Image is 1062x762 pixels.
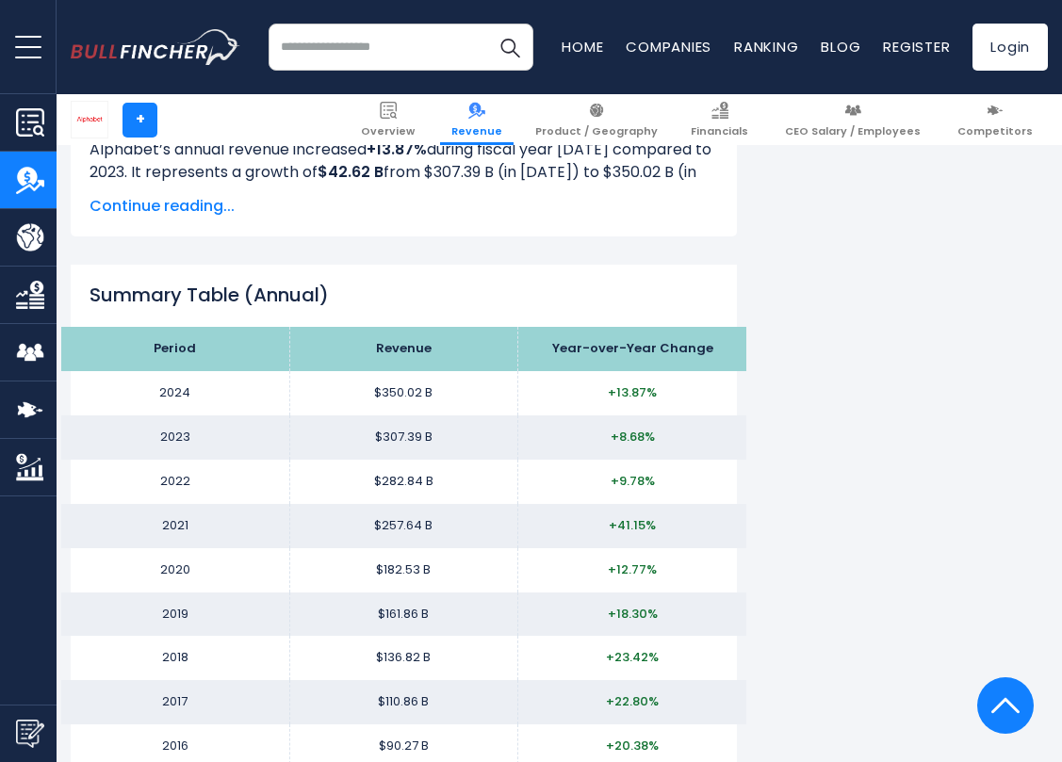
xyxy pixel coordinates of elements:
a: Home [562,37,603,57]
a: Financials [679,94,760,145]
span: +8.68% [611,428,655,446]
td: $161.86 B [289,592,517,637]
td: 2021 [61,504,289,548]
td: $307.39 B [289,415,517,460]
td: 2020 [61,548,289,592]
span: +41.15% [609,516,656,534]
button: Search [486,24,533,71]
a: Companies [626,37,711,57]
a: + [123,103,157,138]
span: +9.78% [611,472,655,490]
a: Blog [821,37,860,57]
a: Competitors [946,94,1044,145]
td: 2019 [61,592,289,637]
a: Revenue [440,94,514,145]
img: GOOGL logo [72,102,107,138]
span: +12.77% [608,560,657,578]
h2: Summary Table (Annual) [90,284,718,306]
td: 2022 [61,460,289,504]
span: +13.87% [608,383,657,401]
span: +22.80% [606,692,659,710]
p: Alphabet’s annual revenue increased during fiscal year [DATE] compared to 2023. It represents a g... [90,138,718,206]
span: +18.30% [608,605,658,623]
td: $110.86 B [289,680,517,724]
td: 2023 [61,415,289,460]
td: $282.84 B [289,460,517,504]
b: +13.87% [367,138,427,160]
img: bullfincher logo [71,29,240,65]
td: 2018 [61,636,289,680]
td: $182.53 B [289,548,517,592]
td: $136.82 B [289,636,517,680]
a: Overview [350,94,426,145]
span: Competitors [957,124,1033,138]
span: CEO Salary / Employees [785,124,921,138]
a: Product / Geography [524,94,669,145]
a: Go to homepage [71,29,269,65]
b: $42.62 B [318,161,384,183]
span: +23.42% [606,648,659,666]
td: 2017 [61,680,289,724]
span: Revenue [451,124,502,138]
a: Register [883,37,950,57]
th: Year-over-Year Change [518,327,746,371]
span: Continue reading... [90,195,718,218]
a: Login [972,24,1048,71]
td: 2024 [61,371,289,415]
td: $350.02 B [289,371,517,415]
th: Period [61,327,289,371]
th: Revenue [289,327,517,371]
span: Overview [361,124,415,138]
a: Ranking [734,37,798,57]
span: Product / Geography [535,124,658,138]
span: Financials [691,124,748,138]
span: +20.38% [606,737,659,754]
td: $257.64 B [289,504,517,548]
a: CEO Salary / Employees [774,94,932,145]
